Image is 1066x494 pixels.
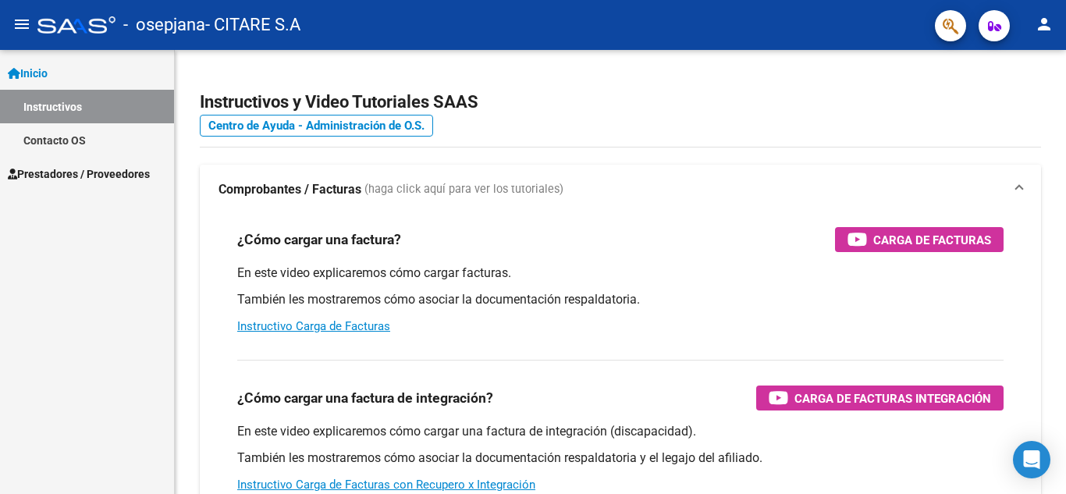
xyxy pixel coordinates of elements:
[237,478,535,492] a: Instructivo Carga de Facturas con Recupero x Integración
[756,386,1004,410] button: Carga de Facturas Integración
[123,8,205,42] span: - osepjana
[364,181,563,198] span: (haga click aquí para ver los tutoriales)
[12,15,31,34] mat-icon: menu
[8,165,150,183] span: Prestadores / Proveedores
[205,8,300,42] span: - CITARE S.A
[835,227,1004,252] button: Carga de Facturas
[237,291,1004,308] p: También les mostraremos cómo asociar la documentación respaldatoria.
[219,181,361,198] strong: Comprobantes / Facturas
[237,450,1004,467] p: También les mostraremos cómo asociar la documentación respaldatoria y el legajo del afiliado.
[237,387,493,409] h3: ¿Cómo cargar una factura de integración?
[200,115,433,137] a: Centro de Ayuda - Administración de O.S.
[873,230,991,250] span: Carga de Facturas
[794,389,991,408] span: Carga de Facturas Integración
[237,319,390,333] a: Instructivo Carga de Facturas
[200,165,1041,215] mat-expansion-panel-header: Comprobantes / Facturas (haga click aquí para ver los tutoriales)
[1013,441,1050,478] div: Open Intercom Messenger
[200,87,1041,117] h2: Instructivos y Video Tutoriales SAAS
[237,423,1004,440] p: En este video explicaremos cómo cargar una factura de integración (discapacidad).
[1035,15,1054,34] mat-icon: person
[237,229,401,251] h3: ¿Cómo cargar una factura?
[237,265,1004,282] p: En este video explicaremos cómo cargar facturas.
[8,65,48,82] span: Inicio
